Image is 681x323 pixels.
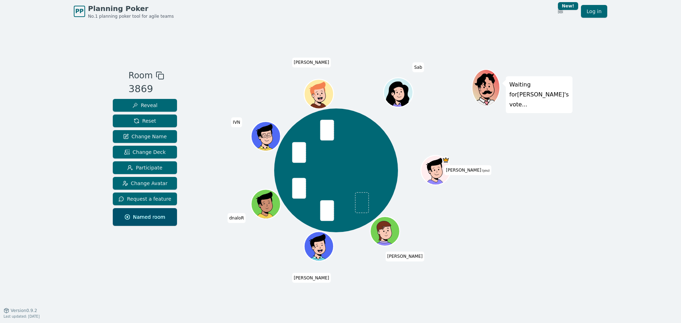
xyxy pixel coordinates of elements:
span: Participate [127,164,162,171]
span: Last updated: [DATE] [4,314,40,318]
a: Log in [581,5,607,18]
button: New! [554,5,567,18]
button: Named room [113,208,177,226]
span: Room [128,69,153,82]
button: Reset [113,115,177,127]
span: Click to change your name [227,213,246,223]
button: Participate [113,161,177,174]
a: PPPlanning PokerNo.1 planning poker tool for agile teams [74,4,174,19]
span: Planning Poker [88,4,174,13]
button: Change Avatar [113,177,177,190]
span: Click to change your name [444,165,491,175]
span: Version 0.9.2 [11,308,37,313]
span: Click to change your name [231,117,242,127]
div: 3869 [128,82,164,96]
span: Reset [134,117,156,124]
span: Change Deck [124,149,166,156]
span: James is the host [442,156,449,164]
span: (you) [481,169,490,172]
button: Version0.9.2 [4,308,37,313]
span: Change Name [123,133,167,140]
button: Click to change your avatar [422,156,449,184]
span: Click to change your name [292,273,331,283]
span: Request a feature [118,195,171,202]
span: Click to change your name [413,62,424,72]
p: Waiting for [PERSON_NAME] 's vote... [509,80,569,110]
span: Click to change your name [292,58,331,68]
div: New! [558,2,578,10]
span: Named room [124,213,165,221]
span: Click to change your name [386,252,425,262]
span: Change Avatar [122,180,168,187]
button: Change Name [113,130,177,143]
button: Reveal [113,99,177,112]
span: PP [75,7,83,16]
span: No.1 planning poker tool for agile teams [88,13,174,19]
button: Request a feature [113,193,177,205]
span: Reveal [132,102,157,109]
button: Change Deck [113,146,177,158]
